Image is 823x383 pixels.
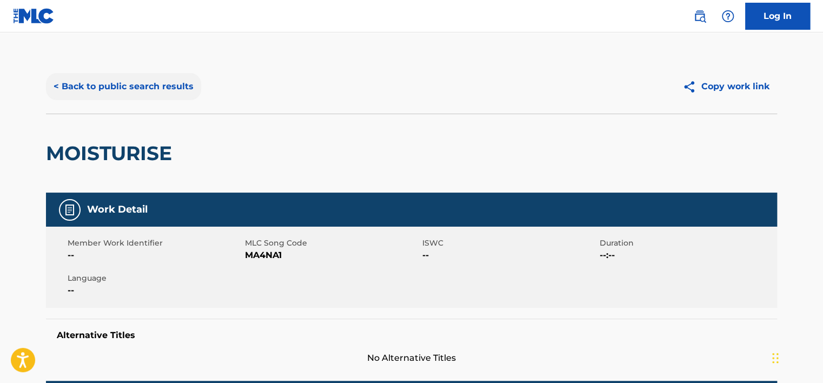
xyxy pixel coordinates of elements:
[600,237,774,249] span: Duration
[57,330,766,341] h5: Alternative Titles
[682,80,701,94] img: Copy work link
[422,237,597,249] span: ISWC
[46,141,177,166] h2: MOISTURISE
[68,284,242,297] span: --
[772,342,779,374] div: টেনে আনুন
[245,237,420,249] span: MLC Song Code
[245,249,420,262] span: MA4NA1
[769,331,823,383] div: চ্যাট উইজেট
[68,273,242,284] span: Language
[46,352,777,365] span: No Alternative Titles
[87,203,148,216] h5: Work Detail
[63,203,76,216] img: Work Detail
[745,3,810,30] a: Log In
[675,73,777,100] button: Copy work link
[769,331,823,383] iframe: Chat Widget
[717,5,739,27] div: Help
[13,8,55,24] img: MLC Logo
[721,10,734,23] img: help
[693,10,706,23] img: search
[68,249,242,262] span: --
[422,249,597,262] span: --
[689,5,711,27] a: Public Search
[46,73,201,100] button: < Back to public search results
[68,237,242,249] span: Member Work Identifier
[600,249,774,262] span: --:--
